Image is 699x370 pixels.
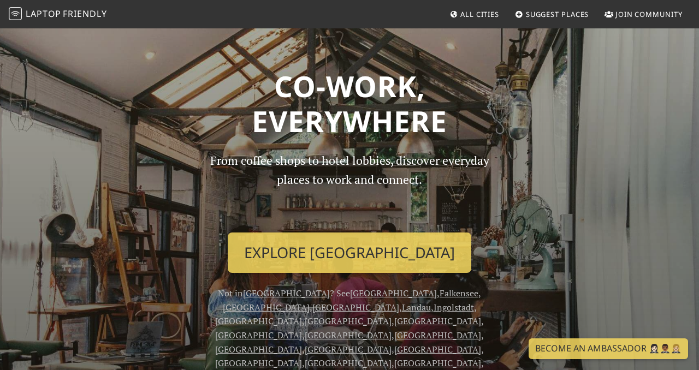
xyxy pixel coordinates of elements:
[394,315,481,327] a: [GEOGRAPHIC_DATA]
[350,287,437,299] a: [GEOGRAPHIC_DATA]
[460,9,499,19] span: All Cities
[615,9,683,19] span: Join Community
[305,329,392,341] a: [GEOGRAPHIC_DATA]
[305,315,392,327] a: [GEOGRAPHIC_DATA]
[312,301,399,313] a: [GEOGRAPHIC_DATA]
[529,338,688,359] a: Become an Ambassador 🤵🏻‍♀️🤵🏾‍♂️🤵🏼‍♀️
[215,357,302,369] a: [GEOGRAPHIC_DATA]
[305,357,392,369] a: [GEOGRAPHIC_DATA]
[394,343,481,355] a: [GEOGRAPHIC_DATA]
[26,8,61,20] span: Laptop
[305,343,392,355] a: [GEOGRAPHIC_DATA]
[9,7,22,20] img: LaptopFriendly
[402,301,431,313] a: Landau
[215,329,302,341] a: [GEOGRAPHIC_DATA]
[215,315,302,327] a: [GEOGRAPHIC_DATA]
[215,343,302,355] a: [GEOGRAPHIC_DATA]
[200,151,499,224] p: From coffee shops to hotel lobbies, discover everyday places to work and connect.
[45,69,654,138] h1: Co-work, Everywhere
[228,232,471,273] a: Explore [GEOGRAPHIC_DATA]
[511,4,594,24] a: Suggest Places
[394,329,481,341] a: [GEOGRAPHIC_DATA]
[63,8,106,20] span: Friendly
[9,5,107,24] a: LaptopFriendly LaptopFriendly
[600,4,687,24] a: Join Community
[223,301,310,313] a: [GEOGRAPHIC_DATA]
[434,301,474,313] a: Ingolstadt
[526,9,589,19] span: Suggest Places
[445,4,503,24] a: All Cities
[440,287,478,299] a: Falkensee
[394,357,481,369] a: [GEOGRAPHIC_DATA]
[243,287,330,299] a: [GEOGRAPHIC_DATA]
